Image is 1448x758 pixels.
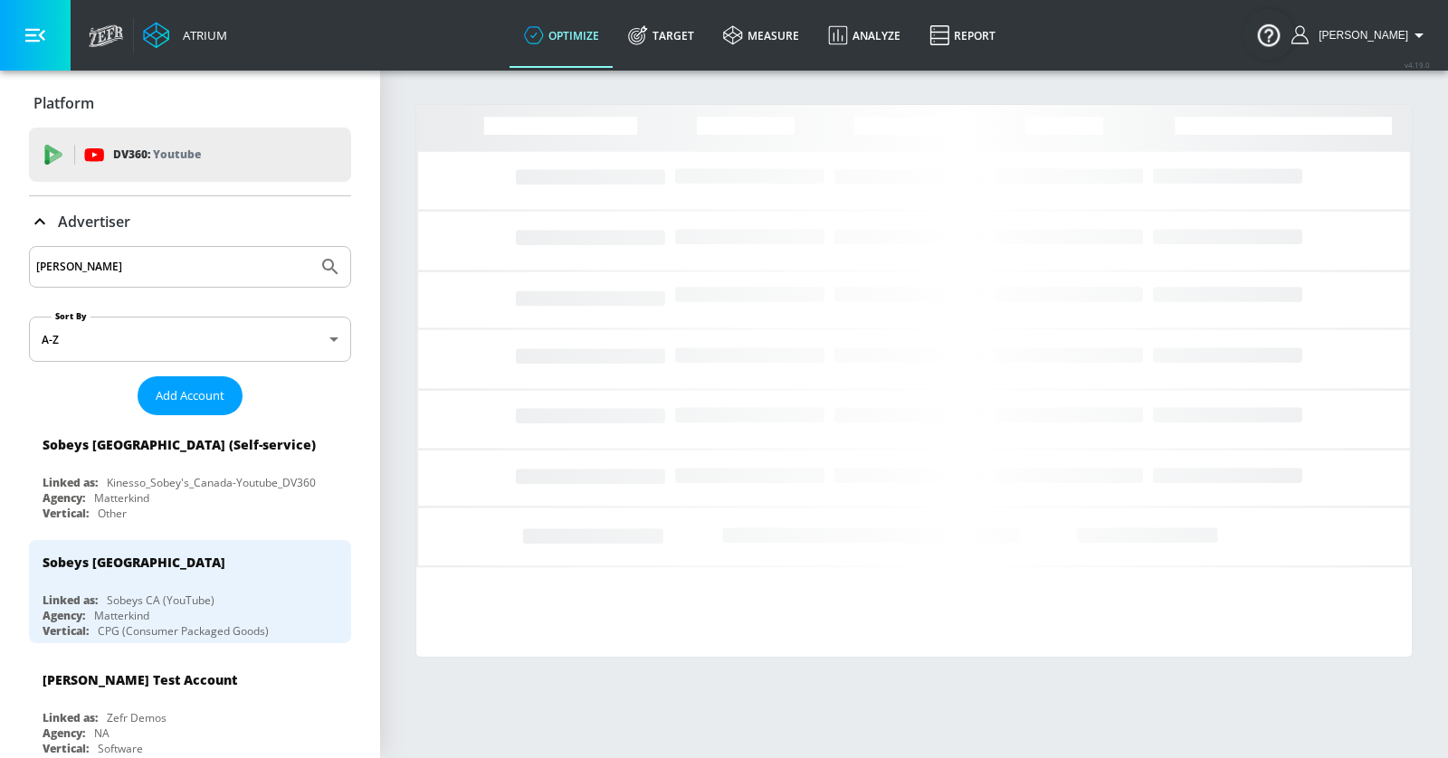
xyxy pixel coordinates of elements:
a: Target [614,3,709,68]
a: Analyze [814,3,915,68]
p: Youtube [153,145,201,164]
div: Zefr Demos [107,710,167,725]
div: Linked as: [43,710,98,725]
a: optimize [510,3,614,68]
span: login as: casey.cohen@zefr.com [1311,29,1408,42]
div: Advertiser [29,196,351,247]
span: v 4.19.0 [1405,60,1430,70]
div: Agency: [43,725,85,741]
div: NA [94,725,110,741]
div: [PERSON_NAME] Test Account [43,671,237,688]
div: Sobeys [GEOGRAPHIC_DATA] (Self-service)Linked as:Kinesso_Sobey's_Canada-Youtube_DV360Agency:Matte... [29,422,351,526]
div: Vertical: [43,741,89,756]
div: Agency: [43,490,85,506]
div: Linked as: [43,592,98,608]
button: Add Account [138,376,243,415]
a: Atrium [143,22,227,49]
label: Sort By [52,310,90,322]
div: Linked as: [43,475,98,490]
button: Open Resource Center [1243,9,1294,60]
a: Report [915,3,1010,68]
div: Agency: [43,608,85,623]
div: Sobeys [GEOGRAPHIC_DATA]Linked as:Sobeys CA (YouTube)Agency:MatterkindVertical:CPG (Consumer Pack... [29,540,351,643]
p: Platform [33,93,94,113]
div: A-Z [29,317,351,362]
div: Matterkind [94,490,149,506]
input: Search by name [36,255,310,279]
div: Software [98,741,143,756]
p: Advertiser [58,212,130,232]
div: DV360: Youtube [29,128,351,182]
div: Sobeys [GEOGRAPHIC_DATA] [43,554,225,571]
div: Atrium [176,27,227,43]
div: CPG (Consumer Packaged Goods) [98,623,269,639]
button: Submit Search [310,247,350,287]
span: Add Account [156,385,224,406]
p: DV360: [113,145,201,165]
div: Platform [29,78,351,128]
div: Vertical: [43,623,89,639]
div: Kinesso_Sobey's_Canada-Youtube_DV360 [107,475,316,490]
a: measure [709,3,814,68]
div: Sobeys [GEOGRAPHIC_DATA] (Self-service) [43,436,316,453]
div: Vertical: [43,506,89,521]
div: Matterkind [94,608,149,623]
div: Sobeys CA (YouTube) [107,592,214,608]
div: Other [98,506,127,521]
button: [PERSON_NAME] [1291,24,1430,46]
